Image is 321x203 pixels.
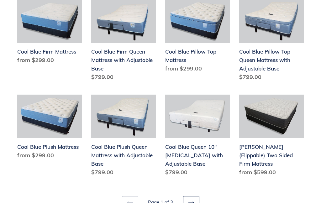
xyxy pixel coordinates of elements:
a: Cool Blue Plush Mattress [17,95,82,162]
a: Cool Blue Queen 10" Memory Foam with Adjustable Base [165,95,230,179]
a: Cool Blue Plush Queen Mattress with Adjustable Base [91,95,156,179]
a: Del Ray (Flippable) Two Sided Firm Mattress [239,95,304,179]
